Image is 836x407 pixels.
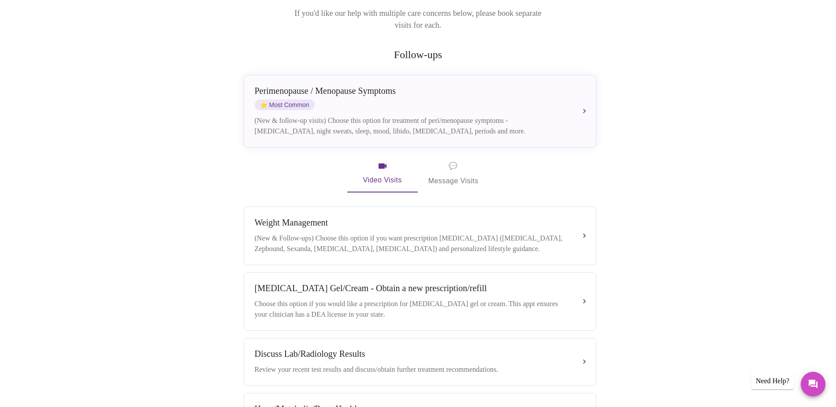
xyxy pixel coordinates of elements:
div: [MEDICAL_DATA] Gel/Cream - Obtain a new prescription/refill [255,283,568,293]
h2: Follow-ups [242,49,594,61]
button: Discuss Lab/Radiology ResultsReview your recent test results and discuss/obtain further treatment... [244,338,596,386]
button: Messages [801,372,825,396]
div: (New & follow-up visits) Choose this option for treatment of peri/menopause symptoms - [MEDICAL_D... [255,115,568,137]
button: [MEDICAL_DATA] Gel/Cream - Obtain a new prescription/refillChoose this option if you would like a... [244,272,596,331]
button: Weight Management(New & Follow-ups) Choose this option if you want prescription [MEDICAL_DATA] ([... [244,207,596,265]
button: Perimenopause / Menopause SymptomsstarMost Common(New & follow-up visits) Choose this option for ... [244,75,596,148]
div: Review your recent test results and discuss/obtain further treatment recommendations. [255,364,568,375]
span: message [449,160,457,172]
div: Weight Management [255,218,568,228]
div: Need Help? [751,373,794,389]
p: If you'd like our help with multiple care concerns below, please book separate visits for each. [282,7,554,31]
div: Perimenopause / Menopause Symptoms [255,86,568,96]
span: Message Visits [428,160,479,187]
div: Choose this option if you would like a prescription for [MEDICAL_DATA] gel or cream. This appt en... [255,299,568,320]
span: star [260,101,268,108]
div: (New & Follow-ups) Choose this option if you want prescription [MEDICAL_DATA] ([MEDICAL_DATA], Ze... [255,233,568,254]
span: Video Visits [358,161,407,186]
div: Discuss Lab/Radiology Results [255,349,568,359]
span: Most Common [255,100,315,110]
